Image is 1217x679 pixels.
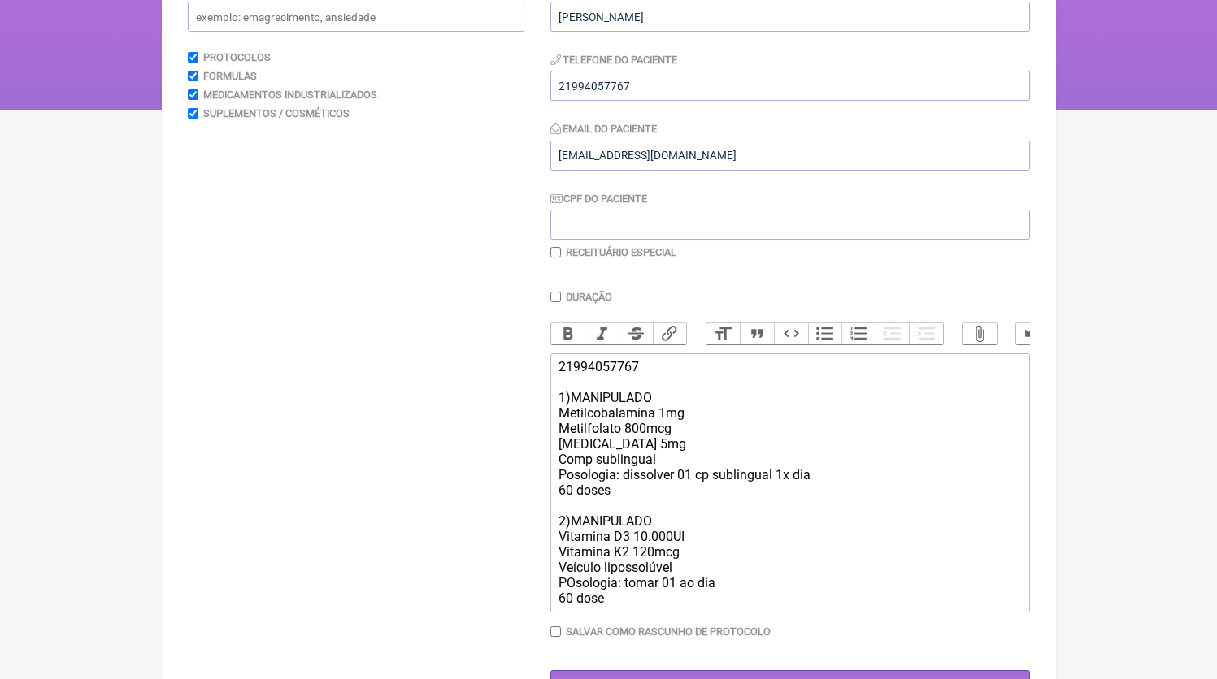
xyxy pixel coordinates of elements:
label: Duração [566,291,612,303]
label: Receituário Especial [566,246,676,258]
button: Attach Files [963,323,997,344]
label: CPF do Paciente [550,192,648,205]
label: Suplementos / Cosméticos [203,107,350,119]
input: exemplo: emagrecimento, ansiedade [188,2,524,32]
button: Decrease Level [876,323,910,344]
label: Salvar como rascunho de Protocolo [566,625,771,638]
button: Link [653,323,687,344]
button: Bold [551,323,585,344]
label: Formulas [203,70,257,82]
label: Medicamentos Industrializados [203,89,377,101]
label: Telefone do Paciente [550,54,678,66]
label: Protocolos [203,51,271,63]
button: Bullets [808,323,842,344]
button: Quote [740,323,774,344]
label: Email do Paciente [550,123,658,135]
button: Italic [585,323,619,344]
button: Code [774,323,808,344]
button: Heading [706,323,741,344]
button: Strikethrough [619,323,653,344]
button: Numbers [841,323,876,344]
button: Undo [1016,323,1050,344]
button: Increase Level [909,323,943,344]
div: 21994057767 1)MANIPULADO Metilcobalamina 1mg Metilfolato 800mcg [MEDICAL_DATA] 5mg Comp sublingua... [559,359,1020,606]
